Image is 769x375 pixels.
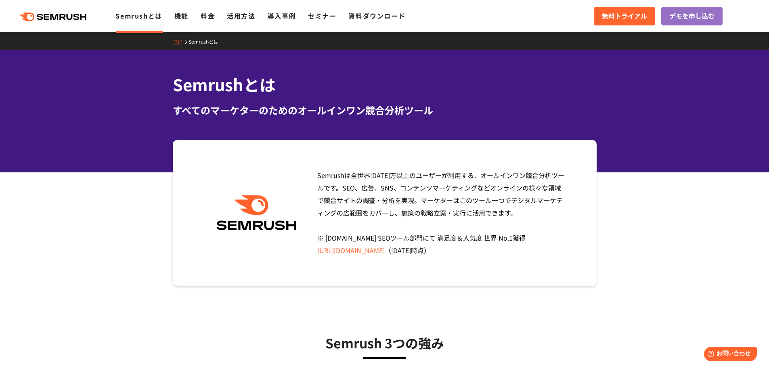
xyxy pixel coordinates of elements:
[173,38,189,45] a: TOP
[308,11,336,21] a: セミナー
[348,11,405,21] a: 資料ダウンロード
[227,11,255,21] a: 活用方法
[317,245,385,255] a: [URL][DOMAIN_NAME]
[268,11,296,21] a: 導入事例
[594,7,655,25] a: 無料トライアル
[213,195,300,230] img: Semrush
[193,333,576,353] h3: Semrush 3つの強み
[115,11,162,21] a: Semrushとは
[317,170,564,255] span: Semrushは全世界[DATE]万以上のユーザーが利用する、オールインワン競合分析ツールです。SEO、広告、SNS、コンテンツマーケティングなどオンラインの様々な領域で競合サイトの調査・分析を...
[201,11,215,21] a: 料金
[173,73,597,96] h1: Semrushとは
[602,11,647,21] span: 無料トライアル
[697,344,760,366] iframe: Help widget launcher
[173,103,597,117] div: すべてのマーケターのためのオールインワン競合分析ツール
[669,11,715,21] span: デモを申し込む
[189,38,224,45] a: Semrushとは
[174,11,189,21] a: 機能
[661,7,723,25] a: デモを申し込む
